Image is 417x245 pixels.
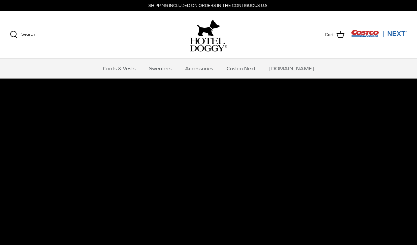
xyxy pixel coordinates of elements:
[179,58,219,78] a: Accessories
[351,34,407,39] a: Visit Costco Next
[190,18,227,52] a: hoteldoggy.com hoteldoggycom
[97,58,142,78] a: Coats & Vests
[143,58,177,78] a: Sweaters
[263,58,320,78] a: [DOMAIN_NAME]
[190,38,227,52] img: hoteldoggycom
[325,30,344,39] a: Cart
[21,32,35,37] span: Search
[197,18,220,38] img: hoteldoggy.com
[221,58,262,78] a: Costco Next
[325,31,334,38] span: Cart
[10,31,35,39] a: Search
[351,29,407,38] img: Costco Next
